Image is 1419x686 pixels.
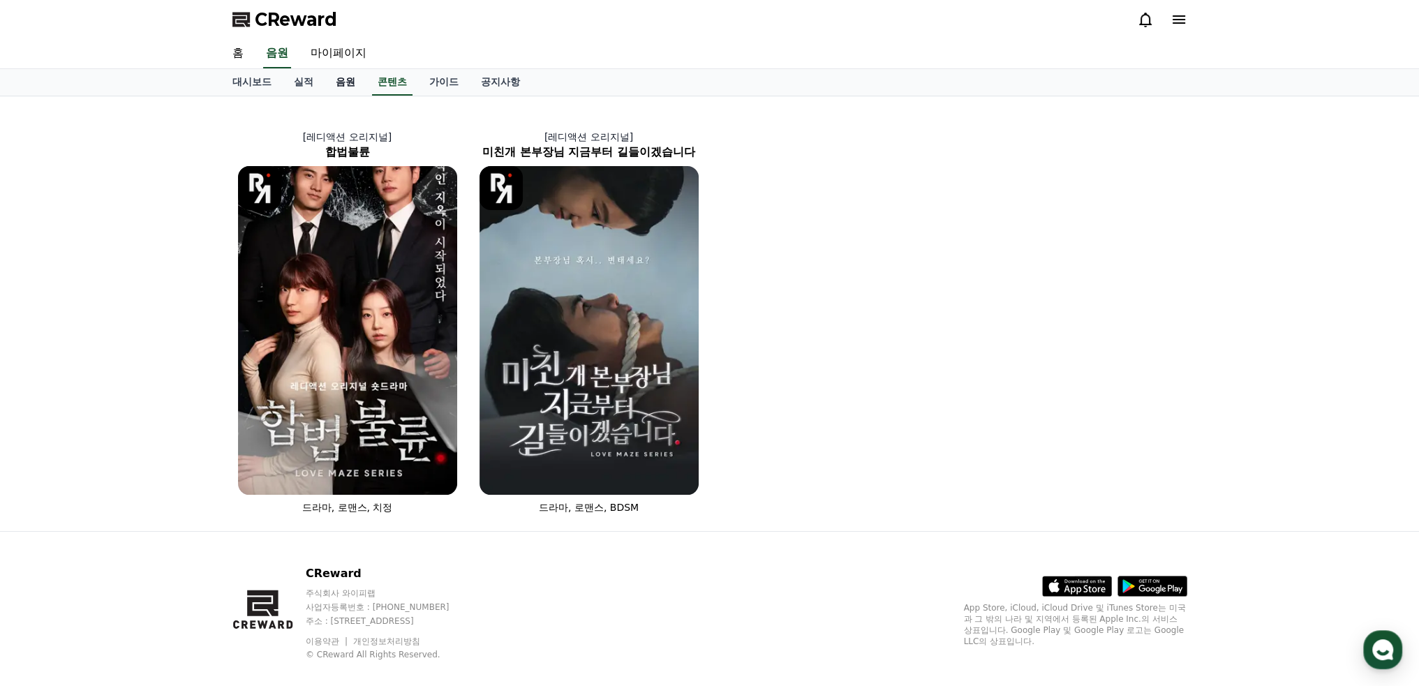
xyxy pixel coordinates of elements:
a: 콘텐츠 [372,69,413,96]
a: 개인정보처리방침 [353,636,420,646]
span: 드라마, 로맨스, BDSM [539,502,639,513]
img: [object Object] Logo [238,166,282,210]
a: [레디액션 오리지널] 미친개 본부장님 지금부터 길들이겠습니다 미친개 본부장님 지금부터 길들이겠습니다 [object Object] Logo 드라마, 로맨스, BDSM [468,119,710,525]
span: 대화 [128,464,144,475]
a: 가이드 [418,69,470,96]
img: [object Object] Logo [480,166,523,210]
a: 홈 [4,442,92,477]
p: © CReward All Rights Reserved. [306,649,476,660]
img: 미친개 본부장님 지금부터 길들이겠습니다 [480,166,699,495]
a: 대시보드 [221,69,283,96]
span: 홈 [44,463,52,475]
img: 합법불륜 [238,166,457,495]
h2: 미친개 본부장님 지금부터 길들이겠습니다 [468,144,710,161]
span: 설정 [216,463,232,475]
p: [레디액션 오리지널] [468,130,710,144]
a: 음원 [263,39,291,68]
a: 실적 [283,69,325,96]
a: 공지사항 [470,69,531,96]
a: 이용약관 [306,636,350,646]
a: [레디액션 오리지널] 합법불륜 합법불륜 [object Object] Logo 드라마, 로맨스, 치정 [227,119,468,525]
h2: 합법불륜 [227,144,468,161]
p: 주소 : [STREET_ADDRESS] [306,616,476,627]
p: 주식회사 와이피랩 [306,588,476,599]
a: CReward [232,8,337,31]
span: CReward [255,8,337,31]
span: 드라마, 로맨스, 치정 [302,502,393,513]
a: 마이페이지 [299,39,378,68]
p: 사업자등록번호 : [PHONE_NUMBER] [306,602,476,613]
a: 홈 [221,39,255,68]
a: 대화 [92,442,180,477]
p: [레디액션 오리지널] [227,130,468,144]
p: CReward [306,565,476,582]
p: App Store, iCloud, iCloud Drive 및 iTunes Store는 미국과 그 밖의 나라 및 지역에서 등록된 Apple Inc.의 서비스 상표입니다. Goo... [964,602,1187,647]
a: 설정 [180,442,268,477]
a: 음원 [325,69,366,96]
